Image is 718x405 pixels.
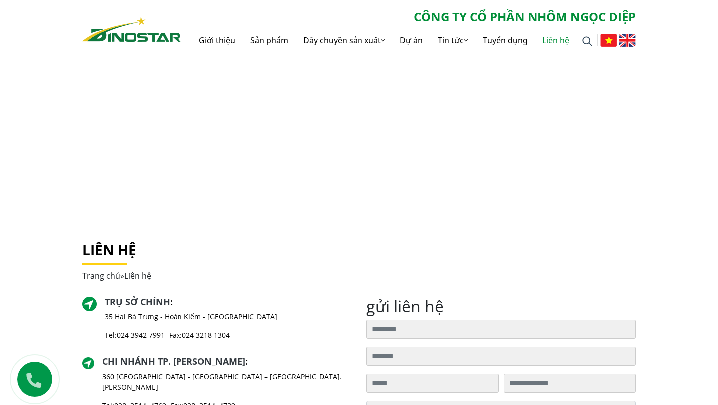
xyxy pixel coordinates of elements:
[102,356,352,367] h2: :
[117,330,165,340] a: 024 3942 7991
[392,24,430,56] a: Dự án
[181,10,636,24] h2: CÔNG TY CỔ PHẦN NHÔM NGỌC DIỆP
[82,270,151,281] span: »
[600,34,617,47] img: Tiếng Việt
[475,24,535,56] a: Tuyển dụng
[82,242,636,259] h1: Liên hệ
[102,371,352,392] p: 360 [GEOGRAPHIC_DATA] - [GEOGRAPHIC_DATA] – [GEOGRAPHIC_DATA]. [PERSON_NAME]
[124,270,151,281] span: Liên hệ
[619,34,636,47] img: English
[430,24,475,56] a: Tin tức
[296,24,392,56] a: Dây chuyền sản xuất
[105,297,277,308] h2: :
[366,297,636,316] h2: gửi liên hệ
[82,270,120,281] a: Trang chủ
[243,24,296,56] a: Sản phẩm
[82,357,94,369] img: directer
[582,36,592,46] img: search
[535,24,577,56] a: Liên hệ
[105,311,277,322] p: 35 Hai Bà Trưng - Hoàn Kiếm - [GEOGRAPHIC_DATA]
[105,296,170,308] a: Trụ sở chính
[182,330,230,340] a: 024 3218 1304
[191,24,243,56] a: Giới thiệu
[82,297,97,311] img: directer
[105,330,277,340] p: Tel: - Fax:
[102,355,245,367] a: Chi nhánh TP. [PERSON_NAME]
[82,17,181,42] img: logo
